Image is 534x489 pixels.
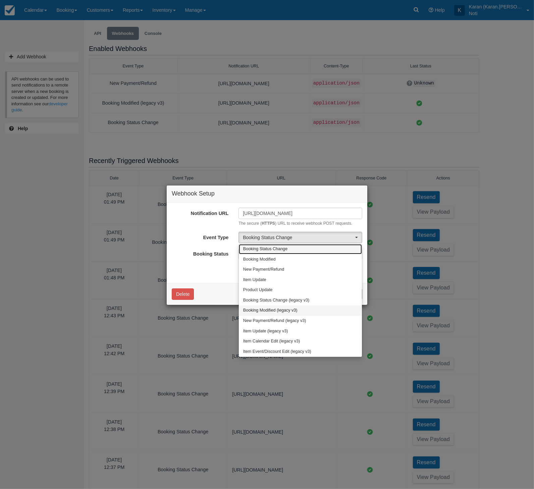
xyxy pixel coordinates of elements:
[262,221,275,226] strong: HTTPS
[243,246,287,252] span: Booking Status Change
[243,287,273,293] span: Product Update
[238,221,352,226] p: The secure ( ) URL to receive webhook POST requests.
[238,232,362,243] button: Booking Status Change
[243,297,309,304] span: Booking Status Change (legacy v3)
[172,288,194,300] button: Delete
[243,257,276,263] span: Booking Modified
[243,318,306,324] span: New Payment/Refund (legacy v3)
[243,349,311,355] span: Item Event/Discount Edit (legacy v3)
[243,328,288,334] span: Item Update (legacy v3)
[238,208,362,219] input: https://
[243,277,266,283] span: Item Update
[167,232,233,241] label: Event Type
[167,208,233,217] label: Notification URL
[243,308,298,314] span: Booking Modified (legacy v3)
[243,234,354,241] span: Booking Status Change
[243,338,300,344] span: Item Calendar Edit (legacy v3)
[167,248,233,258] label: Booking Status
[243,267,284,273] span: New Payment/Refund
[172,191,362,197] h4: Webhook Setup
